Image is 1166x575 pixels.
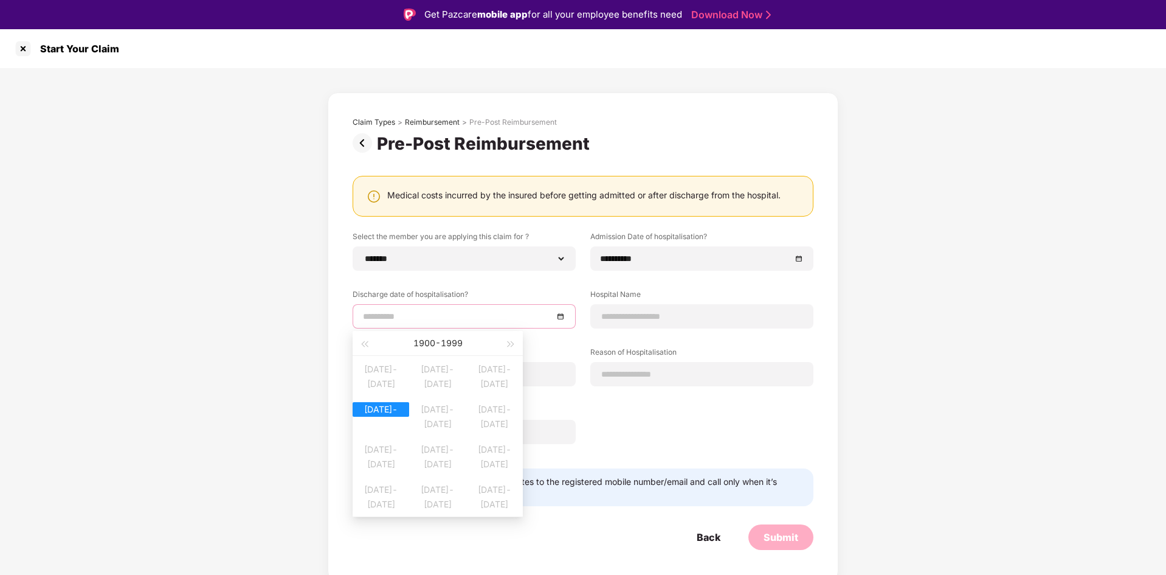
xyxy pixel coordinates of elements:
div: > [462,117,467,127]
img: svg+xml;base64,PHN2ZyBpZD0iV2FybmluZ18tXzI0eDI0IiBkYXRhLW5hbWU9Ildhcm5pbmcgLSAyNHgyNCIgeG1sbnM9Im... [367,189,381,204]
strong: mobile app [477,9,528,20]
label: Discharge date of hospitalisation? [353,289,576,304]
div: Reimbursement [405,117,460,127]
label: Admission Date of hospitalisation? [590,231,813,246]
div: Claim Types [353,117,395,127]
div: We’ll send all the claim related updates to the registered mobile number/email and call only when... [378,476,806,499]
div: Back [697,531,720,544]
img: Stroke [766,9,771,21]
div: Get Pazcare for all your employee benefits need [424,7,682,22]
div: Pre-Post Reimbursement [469,117,557,127]
div: Medical costs incurred by the insured before getting admitted or after discharge from the hospital. [387,189,781,201]
a: Download Now [691,9,767,21]
img: Logo [404,9,416,21]
div: 1900 - 1999 [371,331,504,355]
label: Reason of Hospitalisation [590,347,813,362]
div: Start Your Claim [33,43,119,55]
img: svg+xml;base64,PHN2ZyBpZD0iUHJldi0zMngzMiIgeG1sbnM9Imh0dHA6Ly93d3cudzMub3JnLzIwMDAvc3ZnIiB3aWR0aD... [353,133,377,153]
div: Submit [764,531,798,544]
label: Hospital Name [590,289,813,304]
div: > [398,117,402,127]
label: Select the member you are applying this claim for ? [353,231,576,246]
div: Pre-Post Reimbursement [377,133,595,154]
